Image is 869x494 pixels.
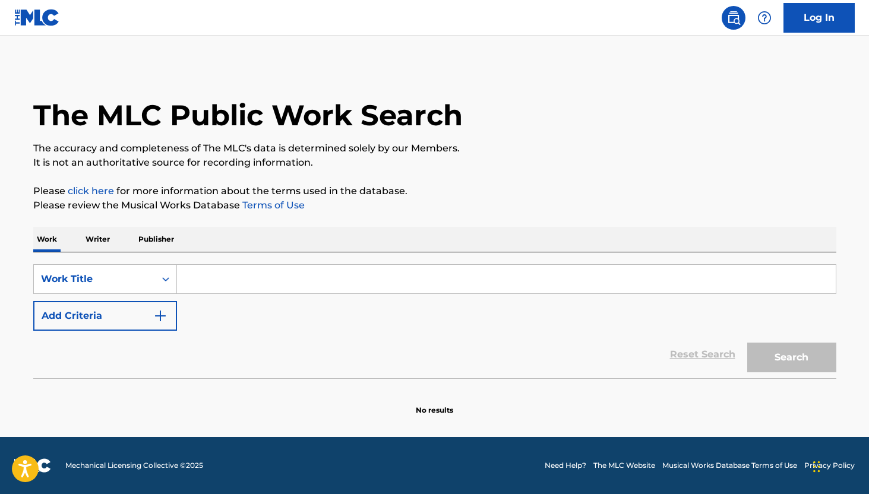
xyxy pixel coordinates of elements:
iframe: Chat Widget [810,437,869,494]
p: Please review the Musical Works Database [33,198,836,213]
a: Terms of Use [240,199,305,211]
img: help [757,11,772,25]
p: Work [33,227,61,252]
button: Add Criteria [33,301,177,331]
a: Privacy Policy [804,460,855,471]
p: Publisher [135,227,178,252]
p: The accuracy and completeness of The MLC's data is determined solely by our Members. [33,141,836,156]
a: The MLC Website [593,460,655,471]
p: Please for more information about the terms used in the database. [33,184,836,198]
a: click here [68,185,114,197]
img: logo [14,458,51,473]
span: Mechanical Licensing Collective © 2025 [65,460,203,471]
a: Musical Works Database Terms of Use [662,460,797,471]
img: MLC Logo [14,9,60,26]
img: search [726,11,741,25]
div: Help [753,6,776,30]
h1: The MLC Public Work Search [33,97,463,133]
img: 9d2ae6d4665cec9f34b9.svg [153,309,168,323]
a: Need Help? [545,460,586,471]
p: Writer [82,227,113,252]
p: It is not an authoritative source for recording information. [33,156,836,170]
a: Public Search [722,6,745,30]
form: Search Form [33,264,836,378]
div: Work Title [41,272,148,286]
a: Log In [783,3,855,33]
p: No results [416,391,453,416]
div: Drag [813,449,820,484]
